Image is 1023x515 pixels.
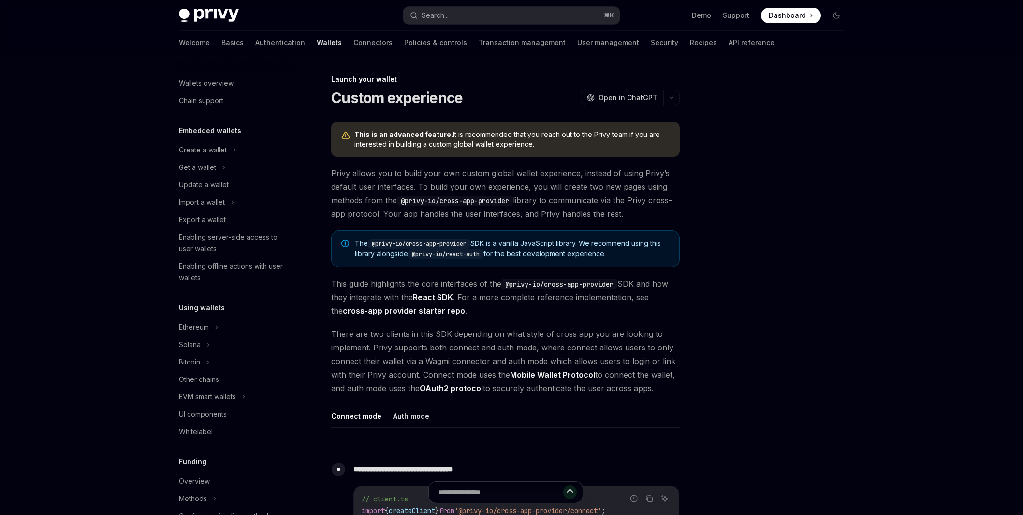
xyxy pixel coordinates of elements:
button: Open in ChatGPT [581,90,663,106]
a: cross-app provider starter repo [343,306,465,316]
div: Solana [179,339,201,350]
code: @privy-io/cross-app-provider [501,279,617,289]
div: Update a wallet [179,179,229,191]
button: Toggle dark mode [829,8,844,23]
h5: Using wallets [179,302,225,314]
strong: cross-app provider starter repo [343,306,465,316]
span: ⌘ K [604,12,614,19]
span: Privy allows you to build your own custom global wallet experience, instead of using Privy’s defa... [331,167,680,221]
a: Authentication [255,31,305,54]
a: Export a wallet [171,211,295,228]
span: Dashboard [769,11,806,20]
h5: Funding [179,456,206,468]
svg: Warning [341,131,351,140]
a: UI components [171,406,295,423]
a: Welcome [179,31,210,54]
div: Search... [422,10,449,21]
div: Get a wallet [179,162,216,173]
svg: Note [341,240,349,247]
div: Enabling server-side access to user wallets [179,231,289,255]
button: Search...⌘K [403,7,620,24]
a: Whitelabel [171,423,295,440]
div: Methods [179,493,207,504]
a: Connectors [353,31,393,54]
div: Whitelabel [179,426,213,438]
a: Enabling offline actions with user wallets [171,257,295,287]
a: Basics [221,31,244,54]
h5: Embedded wallets [179,125,241,136]
span: There are two clients in this SDK depending on what style of cross app you are looking to impleme... [331,327,680,395]
a: Policies & controls [404,31,467,54]
div: Enabling offline actions with user wallets [179,260,289,284]
a: Security [651,31,678,54]
span: This guide highlights the core interfaces of the SDK and how they integrate with the . For a more... [331,277,680,318]
div: Other chains [179,374,219,385]
code: @privy-io/cross-app-provider [368,239,470,249]
a: OAuth2 protocol [420,383,483,394]
b: This is an advanced feature. [354,130,453,138]
a: API reference [729,31,775,54]
a: Wallets overview [171,75,295,92]
a: User management [577,31,639,54]
div: Ethereum [179,321,209,333]
div: Overview [179,475,210,487]
img: dark logo [179,9,239,22]
div: Wallets overview [179,77,234,89]
span: It is recommended that you reach out to the Privy team if you are interested in building a custom... [354,130,670,149]
span: Open in ChatGPT [599,93,658,103]
button: Auth mode [393,405,429,427]
a: Update a wallet [171,176,295,194]
strong: React SDK [413,292,453,302]
a: Wallets [317,31,342,54]
div: UI components [179,409,227,420]
div: Chain support [179,95,223,106]
div: EVM smart wallets [179,391,236,403]
code: @privy-io/react-auth [408,249,483,259]
a: Overview [171,472,295,490]
div: Launch your wallet [331,75,680,84]
a: Mobile Wallet Protocol [510,370,595,380]
a: Dashboard [761,8,821,23]
button: Send message [563,485,577,499]
a: Demo [692,11,711,20]
a: Support [723,11,749,20]
a: Transaction management [479,31,566,54]
div: Import a wallet [179,197,225,208]
h1: Custom experience [331,89,463,106]
a: Recipes [690,31,717,54]
a: Enabling server-side access to user wallets [171,228,295,257]
span: The SDK is a vanilla JavaScript library. We recommend using this library alongside for the best d... [355,239,670,259]
code: @privy-io/cross-app-provider [397,196,513,206]
div: Export a wallet [179,214,226,226]
a: Other chains [171,371,295,388]
button: Connect mode [331,405,381,427]
a: Chain support [171,92,295,109]
div: Create a wallet [179,144,227,156]
div: Bitcoin [179,356,200,368]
